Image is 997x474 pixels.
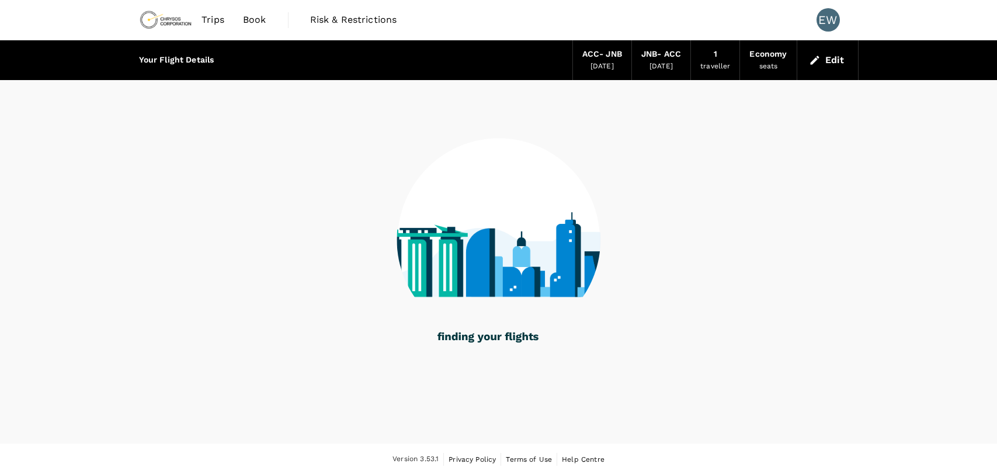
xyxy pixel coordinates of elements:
[139,54,214,67] div: Your Flight Details
[449,453,496,466] a: Privacy Policy
[817,8,840,32] div: EW
[649,61,673,72] div: [DATE]
[714,48,717,61] div: 1
[449,455,496,463] span: Privacy Policy
[506,453,552,466] a: Terms of Use
[310,13,397,27] span: Risk & Restrictions
[807,51,849,70] button: Edit
[506,455,552,463] span: Terms of Use
[759,61,778,72] div: seats
[562,453,605,466] a: Help Centre
[562,455,605,463] span: Help Centre
[590,61,614,72] div: [DATE]
[582,48,622,61] div: ACC - JNB
[392,454,439,465] span: Version 3.53.1
[243,13,266,27] span: Book
[139,7,193,33] img: Chrysos Corporation
[641,48,681,61] div: JNB - ACC
[202,13,224,27] span: Trips
[700,61,730,72] div: traveller
[749,48,787,61] div: Economy
[437,333,539,343] g: finding your flights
